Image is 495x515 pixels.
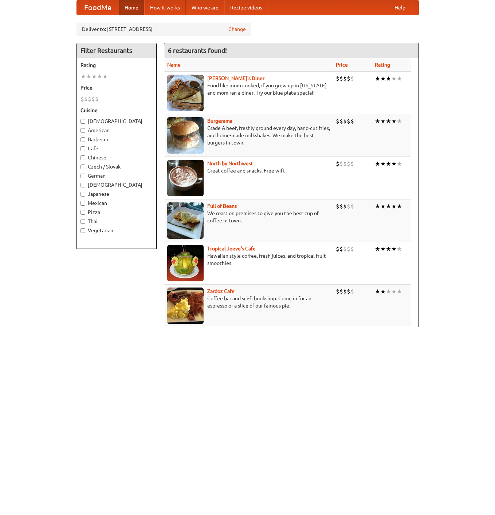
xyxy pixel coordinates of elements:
[80,155,85,160] input: Chinese
[391,117,397,125] li: ★
[336,62,348,68] a: Price
[186,0,224,15] a: Who we are
[144,0,186,15] a: How it works
[80,119,85,124] input: [DEMOGRAPHIC_DATA]
[339,245,343,253] li: $
[389,0,411,15] a: Help
[380,202,386,210] li: ★
[207,246,256,251] a: Tropical Jeeve's Cafe
[80,62,153,69] h5: Rating
[77,43,156,58] h4: Filter Restaurants
[347,160,350,168] li: $
[88,95,91,103] li: $
[167,288,204,324] img: zardoz.jpg
[350,160,354,168] li: $
[80,210,85,215] input: Pizza
[336,117,339,125] li: $
[375,62,390,68] a: Rating
[167,75,204,111] img: sallys.jpg
[228,25,246,33] a: Change
[375,160,380,168] li: ★
[86,72,91,80] li: ★
[397,75,402,83] li: ★
[80,181,153,189] label: [DEMOGRAPHIC_DATA]
[91,72,97,80] li: ★
[375,117,380,125] li: ★
[80,163,153,170] label: Czech / Slovak
[397,245,402,253] li: ★
[336,160,339,168] li: $
[167,62,181,68] a: Name
[347,245,350,253] li: $
[375,75,380,83] li: ★
[391,75,397,83] li: ★
[207,161,253,166] a: North by Northwest
[80,174,85,178] input: German
[336,288,339,296] li: $
[84,95,88,103] li: $
[350,288,354,296] li: $
[80,107,153,114] h5: Cuisine
[80,218,153,225] label: Thai
[80,154,153,161] label: Chinese
[375,245,380,253] li: ★
[336,75,339,83] li: $
[102,72,108,80] li: ★
[391,160,397,168] li: ★
[386,202,391,210] li: ★
[347,202,350,210] li: $
[80,137,85,142] input: Barbecue
[343,75,347,83] li: $
[350,75,354,83] li: $
[80,219,85,224] input: Thai
[375,288,380,296] li: ★
[375,202,380,210] li: ★
[80,227,153,234] label: Vegetarian
[343,245,347,253] li: $
[77,0,119,15] a: FoodMe
[80,146,85,151] input: Cafe
[167,210,330,224] p: We roast on premises to give you the best cup of coffee in town.
[380,245,386,253] li: ★
[347,288,350,296] li: $
[397,117,402,125] li: ★
[167,160,204,196] img: north.jpg
[339,288,343,296] li: $
[391,288,397,296] li: ★
[350,202,354,210] li: $
[386,288,391,296] li: ★
[168,47,227,54] ng-pluralize: 6 restaurants found!
[380,288,386,296] li: ★
[350,117,354,125] li: $
[386,75,391,83] li: ★
[167,167,330,174] p: Great coffee and snacks. Free wifi.
[380,75,386,83] li: ★
[167,117,204,154] img: burgerama.jpg
[80,127,153,134] label: American
[224,0,268,15] a: Recipe videos
[397,202,402,210] li: ★
[80,128,85,133] input: American
[347,75,350,83] li: $
[80,84,153,91] h5: Price
[343,117,347,125] li: $
[207,75,264,81] a: [PERSON_NAME]'s Diner
[80,172,153,179] label: German
[80,165,85,169] input: Czech / Slovak
[343,202,347,210] li: $
[80,201,85,206] input: Mexican
[336,245,339,253] li: $
[80,199,153,207] label: Mexican
[207,118,232,124] a: Burgerama
[97,72,102,80] li: ★
[167,82,330,96] p: Food like mom cooked, if you grew up in [US_STATE] and mom ran a diner. Try our blue plate special!
[339,117,343,125] li: $
[397,288,402,296] li: ★
[339,75,343,83] li: $
[80,72,86,80] li: ★
[339,202,343,210] li: $
[350,245,354,253] li: $
[167,245,204,281] img: jeeves.jpg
